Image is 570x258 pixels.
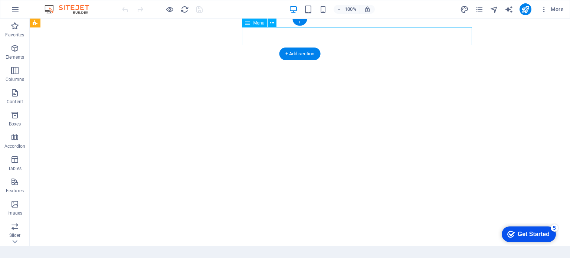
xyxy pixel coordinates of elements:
button: 100% [334,5,360,14]
button: design [460,5,469,14]
i: AI Writer [505,5,513,14]
i: On resize automatically adjust zoom level to fit chosen device. [364,6,371,13]
i: Pages (Ctrl+Alt+S) [475,5,484,14]
span: More [540,6,564,13]
p: Elements [6,54,24,60]
button: Click here to leave preview mode and continue editing [165,5,174,14]
h6: 100% [345,5,357,14]
p: Accordion [4,143,25,149]
button: pages [475,5,484,14]
button: text_generator [505,5,514,14]
button: navigator [490,5,499,14]
p: Favorites [5,32,24,38]
p: Columns [6,76,24,82]
div: + [292,19,307,26]
p: Tables [8,166,22,172]
div: Get Started [20,8,52,15]
p: Images [7,210,23,216]
div: Get Started 5 items remaining, 0% complete [4,4,58,19]
p: Content [7,99,23,105]
img: Editor Logo [43,5,98,14]
i: Reload page [180,5,189,14]
i: Design (Ctrl+Alt+Y) [460,5,469,14]
p: Slider [9,232,21,238]
p: Boxes [9,121,21,127]
i: Navigator [490,5,498,14]
button: More [537,3,567,15]
i: Publish [521,5,530,14]
button: reload [180,5,189,14]
div: 5 [53,1,60,9]
p: Features [6,188,24,194]
div: + Add section [279,48,321,60]
span: Menu [253,21,264,25]
button: publish [520,3,531,15]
